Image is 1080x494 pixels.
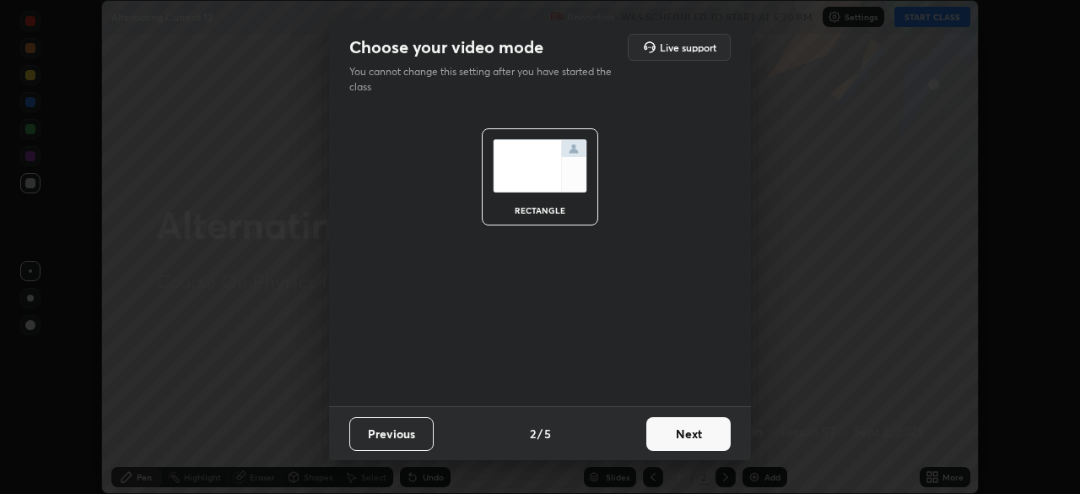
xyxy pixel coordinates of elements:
[349,417,434,451] button: Previous
[537,425,543,442] h4: /
[660,42,716,52] h5: Live support
[530,425,536,442] h4: 2
[349,64,623,95] p: You cannot change this setting after you have started the class
[646,417,731,451] button: Next
[544,425,551,442] h4: 5
[506,206,574,214] div: rectangle
[349,36,543,58] h2: Choose your video mode
[493,139,587,193] img: normalScreenIcon.ae25ed63.svg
